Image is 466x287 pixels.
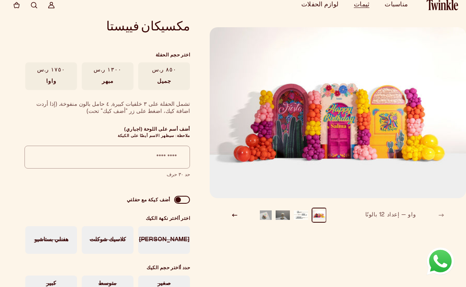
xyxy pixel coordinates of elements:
button: تحميل الصورة 3 في عرض المعرض [276,208,290,222]
a: لوازم الحفلات [301,2,338,8]
button: انزلاق إلى اليسار [432,206,450,224]
span: واو! [46,78,56,85]
span: ملاحظة: سيظهر الاسم أيضًا على الكيكة [118,134,190,138]
span: ١٧٥٠ ر.س [37,67,65,73]
label: أضف أسم على اللوحة (اجباري) [24,126,190,139]
label: اختر أاختر نكهة الكيك [146,216,190,221]
div: أضف كيكة مع حفلتي [127,197,174,203]
span: ٨٥٠ ر.س [152,67,177,73]
button: تحميل الصورة 6 في عرض المعرض [312,208,326,222]
div: واو — إعداد 12 بالونًا [342,211,416,219]
a: ثيمات [354,2,369,8]
div: تشمل الحفلة على ٣ خلفيات كبيرة, ٤ حامل بالون منفوخة. (إذا أردت اضافة كيك، اضغط على زر "أضف كيك" تحت) [24,101,190,115]
h1: مكسيكان فييستا [25,19,190,32]
a: مناسبات [385,2,408,8]
span: حد ٣٠ حرف [24,172,190,178]
span: جميل [157,78,171,85]
button: تحميل الصورة 2 في عرض المعرض [294,208,308,222]
button: انزلق لليمين [226,206,243,224]
media-gallery: عارض المعرض [210,27,466,224]
span: مبهر [102,78,114,85]
button: تحميل الصورة 4 في عرض المعرض [257,208,272,222]
span: ١٣٠٠ ر.س [94,67,122,73]
legend: اختر حجم الحفلة [25,48,190,62]
label: حدد أاختر حجم الكيك [25,266,190,270]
